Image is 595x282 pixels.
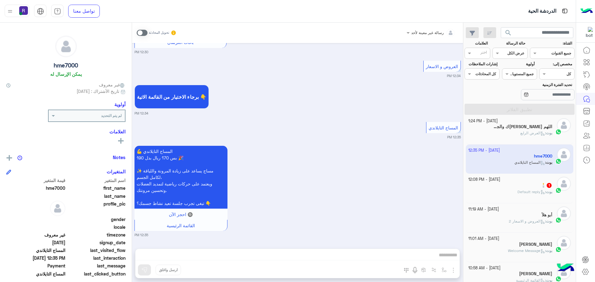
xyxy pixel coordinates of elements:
span: Default reply [518,189,545,194]
span: gender [67,216,126,223]
span: last_clicked_button [67,271,126,277]
span: search [505,29,512,37]
img: add [7,155,12,161]
img: profile [6,7,14,15]
span: 1 [547,183,552,188]
span: العروض و الاسعار [426,64,458,69]
label: تحديد الفترة الزمنية [503,82,572,88]
h6: Notes [113,154,126,160]
button: تطبيق الفلاتر [465,104,575,115]
label: أولوية [503,61,535,67]
img: WhatsApp [555,276,562,282]
img: WhatsApp [555,187,562,193]
span: 2025-09-21T09:35:35.495Z [6,255,65,261]
button: ارسل واغلق [156,265,181,275]
span: غير معروف [6,232,65,238]
span: last_name [67,193,126,199]
b: : [545,131,552,135]
small: 12:35 PM [447,135,461,140]
span: بوت [546,219,552,223]
span: قيمة المتغير [6,177,65,184]
span: برجاء الاختيار من القائمة الاتية 👇 [137,94,206,100]
small: 12:35 PM [134,232,148,237]
span: غير معروف [99,81,126,88]
span: hme7000 [6,185,65,191]
span: 🔘 احجز الآن [169,212,193,217]
img: defaultAdmin.png [557,177,571,191]
h5: 🕯️ [541,183,552,188]
label: حالة الرسالة [493,41,525,46]
img: notes [17,155,22,160]
img: hulul-logo.png [555,257,576,279]
b: : [545,189,552,194]
h5: اللهم رضاك والجنه [493,124,552,129]
img: defaultAdmin.png [50,201,65,216]
label: القناة: [531,41,572,46]
span: اسم المتغير [67,177,126,184]
img: WhatsApp [555,129,562,135]
img: defaultAdmin.png [557,118,571,132]
span: first_name [67,185,126,191]
small: 12:34 PM [134,111,148,116]
small: [DATE] - 12:08 PM [468,177,500,183]
span: المساج التايلاندي [6,271,65,277]
span: signup_date [67,239,126,246]
h6: أولوية [114,102,126,107]
span: العرض الرابع [520,131,545,135]
small: 12:34 PM [447,73,461,78]
h5: Abdullah [519,242,552,247]
small: [DATE] - 10:58 AM [468,265,500,271]
span: المساج التايلاندي [429,125,458,130]
img: tab [54,8,61,15]
h6: العلامات [6,129,126,134]
span: Welcome Message [508,248,545,253]
span: last_message [67,262,126,269]
span: null [6,224,65,230]
h5: Umair Khan [519,271,552,276]
img: userImage [19,6,28,15]
b: : [545,248,552,253]
img: WhatsApp [555,246,562,253]
span: بوت [546,248,552,253]
p: الدردشة الحية [528,7,556,15]
h5: hme7000 [54,62,78,69]
span: المساج التايلاندي [6,247,65,254]
span: last_interaction [67,255,126,261]
span: رسالة غير معينة لأحد [411,30,444,35]
span: null [6,216,65,223]
b: : [545,219,552,223]
div: اختر [480,50,488,57]
b: لم يتم التحديد [101,113,122,118]
span: 2025-09-21T09:29:44.559Z [6,239,65,246]
h5: أبو هلأ [542,212,552,218]
img: WhatsApp [555,217,562,223]
img: tab [37,8,44,15]
small: تحويل المحادثة [149,30,169,35]
h6: يمكن الإرسال له [50,71,82,77]
span: تاريخ الأشتراك : [DATE] [77,88,119,94]
label: إشارات الملاحظات [465,61,497,67]
span: locale [67,224,126,230]
h6: المتغيرات [107,169,126,174]
img: defaultAdmin.png [557,236,571,250]
small: [DATE] - 11:01 AM [468,236,499,242]
span: timezone [67,232,126,238]
small: [DATE] - 1:24 PM [468,118,498,124]
img: defaultAdmin.png [55,36,77,57]
span: بوت [546,189,552,194]
span: last_visited_flow [67,247,126,254]
span: profile_pic [67,201,126,215]
span: بوت [546,131,552,135]
label: العلامات [465,41,488,46]
img: Logo [580,5,593,18]
img: 322853014244696 [582,27,593,38]
span: العروض و الاسعار 2 [509,219,545,223]
small: [DATE] - 11:19 AM [468,206,499,212]
span: القائمة الرئيسية [167,223,195,228]
span: Payment [6,262,65,269]
button: search [501,27,516,41]
img: defaultAdmin.png [557,206,571,220]
small: 12:30 PM [134,50,148,54]
a: تواصل معنا [68,5,100,18]
img: tab [561,7,569,15]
